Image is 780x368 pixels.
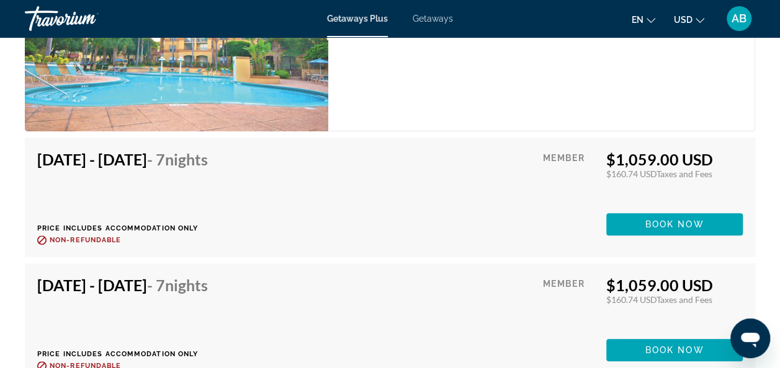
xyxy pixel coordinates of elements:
[730,318,770,358] iframe: Button to launch messaging window
[25,2,149,35] a: Travorium
[606,213,743,235] button: Book now
[645,345,704,355] span: Book now
[543,276,597,330] div: Member
[327,14,388,24] a: Getaways Plus
[657,294,712,305] span: Taxes and Fees
[165,150,208,169] span: Nights
[543,150,597,204] div: Member
[606,150,743,169] div: $1,059.00 USD
[632,15,643,25] span: en
[165,276,208,294] span: Nights
[37,276,208,294] h4: [DATE] - [DATE]
[632,11,655,28] button: Change language
[606,294,743,305] div: $160.74 USD
[606,339,743,361] button: Book now
[37,224,217,232] p: Price includes accommodation only
[657,169,712,179] span: Taxes and Fees
[645,219,704,229] span: Book now
[147,150,208,169] span: - 7
[723,6,755,32] button: User Menu
[674,11,704,28] button: Change currency
[606,276,743,294] div: $1,059.00 USD
[606,169,743,179] div: $160.74 USD
[37,150,208,169] h4: [DATE] - [DATE]
[732,12,746,25] span: AB
[674,15,693,25] span: USD
[413,14,453,24] a: Getaways
[50,236,121,244] span: Non-refundable
[147,276,208,294] span: - 7
[37,350,217,358] p: Price includes accommodation only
